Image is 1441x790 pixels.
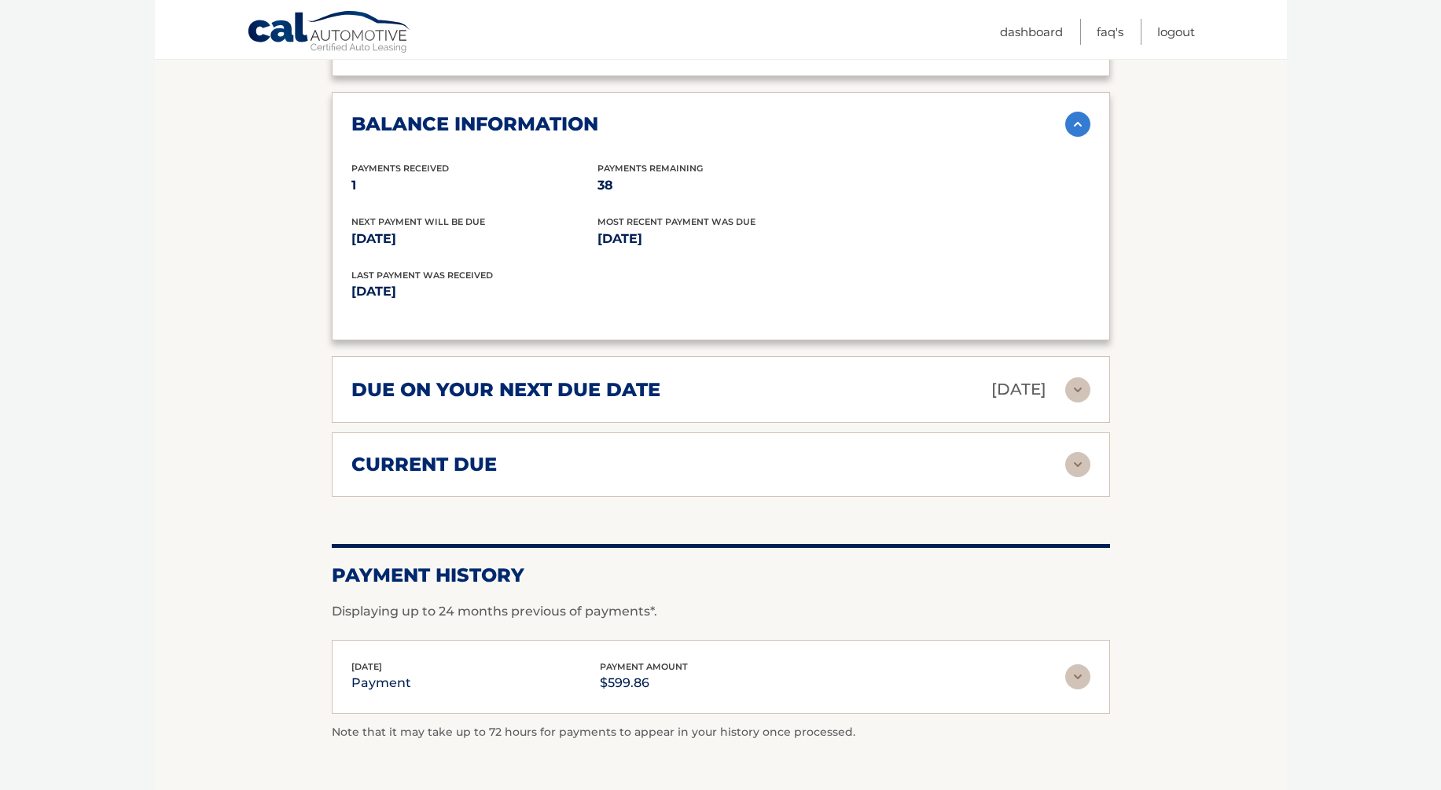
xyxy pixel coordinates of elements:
[351,281,721,303] p: [DATE]
[600,661,688,672] span: payment amount
[351,228,597,250] p: [DATE]
[332,723,1110,742] p: Note that it may take up to 72 hours for payments to appear in your history once processed.
[1065,112,1090,137] img: accordion-active.svg
[600,672,688,694] p: $599.86
[1097,19,1123,45] a: FAQ's
[1065,452,1090,477] img: accordion-rest.svg
[247,10,412,56] a: Cal Automotive
[1065,377,1090,402] img: accordion-rest.svg
[1065,664,1090,689] img: accordion-rest.svg
[991,376,1046,403] p: [DATE]
[597,228,844,250] p: [DATE]
[597,163,703,174] span: Payments Remaining
[351,112,598,136] h2: balance information
[351,672,411,694] p: payment
[351,216,485,227] span: Next Payment will be due
[351,175,597,197] p: 1
[332,602,1110,621] p: Displaying up to 24 months previous of payments*.
[351,453,497,476] h2: current due
[1157,19,1195,45] a: Logout
[351,661,382,672] span: [DATE]
[351,163,449,174] span: Payments Received
[351,270,493,281] span: Last Payment was received
[597,216,755,227] span: Most Recent Payment Was Due
[332,564,1110,587] h2: Payment History
[1000,19,1063,45] a: Dashboard
[597,175,844,197] p: 38
[351,378,660,402] h2: due on your next due date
